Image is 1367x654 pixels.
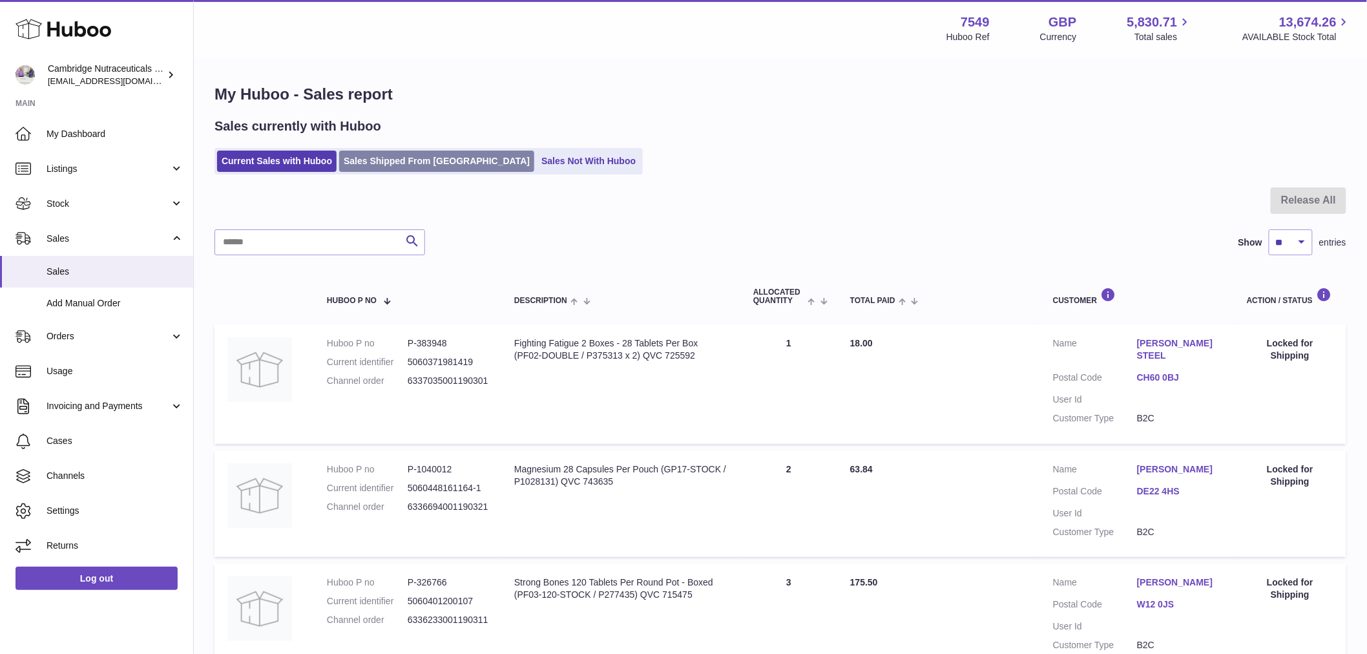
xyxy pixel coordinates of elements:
[47,163,170,175] span: Listings
[1127,14,1178,31] span: 5,830.71
[327,482,408,494] dt: Current identifier
[217,151,337,172] a: Current Sales with Huboo
[327,463,408,476] dt: Huboo P no
[1053,598,1137,614] dt: Postal Code
[1137,598,1221,611] a: W12 0JS
[946,31,990,43] div: Huboo Ref
[1053,507,1137,520] dt: User Id
[1040,31,1077,43] div: Currency
[47,400,170,412] span: Invoicing and Payments
[16,65,35,85] img: qvc@camnutra.com
[753,288,804,305] span: ALLOCATED Quantity
[227,337,292,402] img: no-photo.jpg
[327,595,408,607] dt: Current identifier
[1053,639,1137,651] dt: Customer Type
[850,338,873,348] span: 18.00
[1319,237,1346,249] span: entries
[47,128,183,140] span: My Dashboard
[327,297,377,305] span: Huboo P no
[1053,485,1137,501] dt: Postal Code
[47,365,183,377] span: Usage
[47,266,183,278] span: Sales
[1137,412,1221,425] dd: B2C
[408,463,488,476] dd: P-1040012
[1053,526,1137,538] dt: Customer Type
[214,118,381,135] h2: Sales currently with Huboo
[47,330,170,343] span: Orders
[47,470,183,482] span: Channels
[47,505,183,517] span: Settings
[740,450,837,558] td: 2
[850,297,895,305] span: Total paid
[1247,337,1333,362] div: Locked for Shipping
[1137,485,1221,498] a: DE22 4HS
[47,233,170,245] span: Sales
[1053,576,1137,592] dt: Name
[1247,288,1333,305] div: Action / Status
[1137,639,1221,651] dd: B2C
[1053,394,1137,406] dt: User Id
[1053,372,1137,387] dt: Postal Code
[740,324,837,443] td: 1
[227,463,292,528] img: no-photo.jpg
[408,576,488,589] dd: P-326766
[1137,337,1221,362] a: [PERSON_NAME] STEEL
[514,297,567,305] span: Description
[408,614,488,626] dd: 6336233001190311
[1137,526,1221,538] dd: B2C
[1053,412,1137,425] dt: Customer Type
[850,577,878,587] span: 175.50
[327,576,408,589] dt: Huboo P no
[48,63,164,87] div: Cambridge Nutraceuticals Ltd
[514,463,727,488] div: Magnesium 28 Capsules Per Pouch (GP17-STOCK / P1028131) QVC 743635
[214,84,1346,105] h1: My Huboo - Sales report
[1127,14,1193,43] a: 5,830.71 Total sales
[1053,288,1221,305] div: Customer
[1247,576,1333,601] div: Locked for Shipping
[1238,237,1262,249] label: Show
[961,14,990,31] strong: 7549
[408,595,488,607] dd: 5060401200107
[850,464,873,474] span: 63.84
[1279,14,1337,31] span: 13,674.26
[1049,14,1076,31] strong: GBP
[1053,337,1137,365] dt: Name
[327,614,408,626] dt: Channel order
[327,375,408,387] dt: Channel order
[227,576,292,641] img: no-photo.jpg
[47,297,183,310] span: Add Manual Order
[408,482,488,494] dd: 5060448161164-1
[1242,31,1351,43] span: AVAILABLE Stock Total
[1134,31,1192,43] span: Total sales
[1137,463,1221,476] a: [PERSON_NAME]
[47,435,183,447] span: Cases
[47,540,183,552] span: Returns
[408,375,488,387] dd: 6337035001190301
[1137,372,1221,384] a: CH60 0BJ
[339,151,534,172] a: Sales Shipped From [GEOGRAPHIC_DATA]
[48,76,190,86] span: [EMAIL_ADDRESS][DOMAIN_NAME]
[537,151,640,172] a: Sales Not With Huboo
[327,337,408,350] dt: Huboo P no
[408,337,488,350] dd: P-383948
[408,356,488,368] dd: 5060371981419
[327,356,408,368] dt: Current identifier
[514,576,727,601] div: Strong Bones 120 Tablets Per Round Pot - Boxed (PF03-120-STOCK / P277435) QVC 715475
[408,501,488,513] dd: 6336694001190321
[16,567,178,590] a: Log out
[327,501,408,513] dt: Channel order
[1137,576,1221,589] a: [PERSON_NAME]
[1247,463,1333,488] div: Locked for Shipping
[1053,463,1137,479] dt: Name
[514,337,727,362] div: Fighting Fatigue 2 Boxes - 28 Tablets Per Box (PF02-DOUBLE / P375313 x 2) QVC 725592
[47,198,170,210] span: Stock
[1242,14,1351,43] a: 13,674.26 AVAILABLE Stock Total
[1053,620,1137,633] dt: User Id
